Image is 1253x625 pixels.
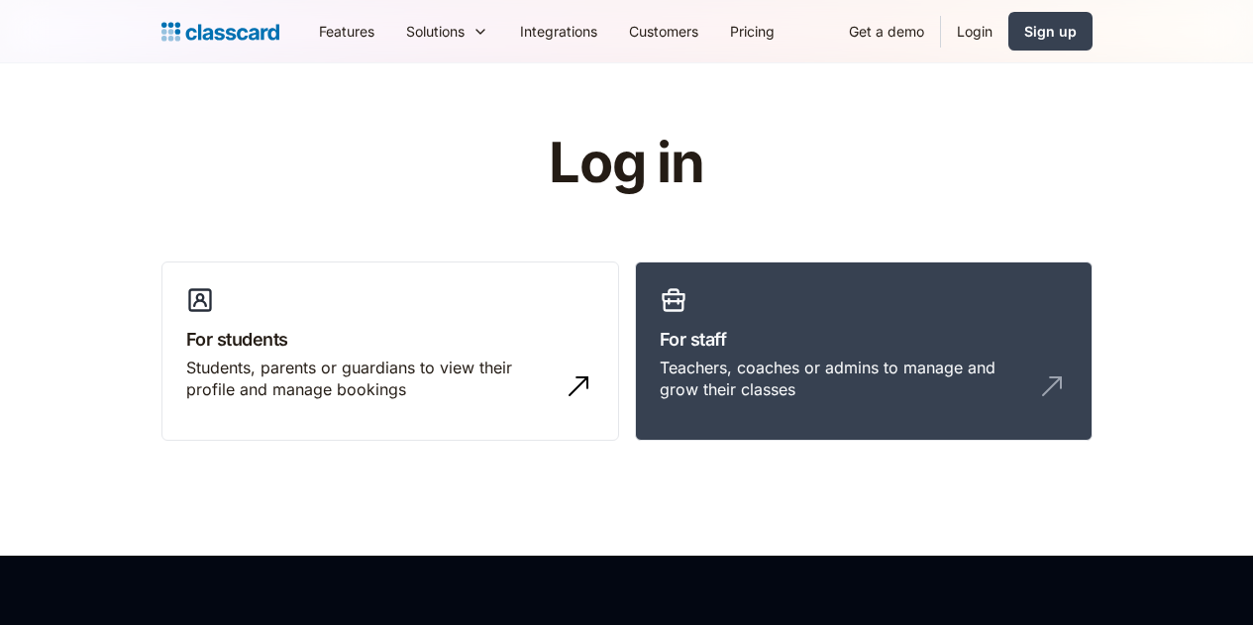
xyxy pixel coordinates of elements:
h3: For staff [660,326,1068,353]
a: Get a demo [833,9,940,53]
a: Integrations [504,9,613,53]
a: Sign up [1008,12,1093,51]
div: Students, parents or guardians to view their profile and manage bookings [186,357,555,401]
h1: Log in [312,133,941,194]
a: home [161,18,279,46]
h3: For students [186,326,594,353]
a: Customers [613,9,714,53]
a: Pricing [714,9,790,53]
div: Solutions [406,21,465,42]
div: Sign up [1024,21,1077,42]
a: For staffTeachers, coaches or admins to manage and grow their classes [635,261,1093,442]
div: Solutions [390,9,504,53]
a: Login [941,9,1008,53]
a: For studentsStudents, parents or guardians to view their profile and manage bookings [161,261,619,442]
div: Teachers, coaches or admins to manage and grow their classes [660,357,1028,401]
a: Features [303,9,390,53]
